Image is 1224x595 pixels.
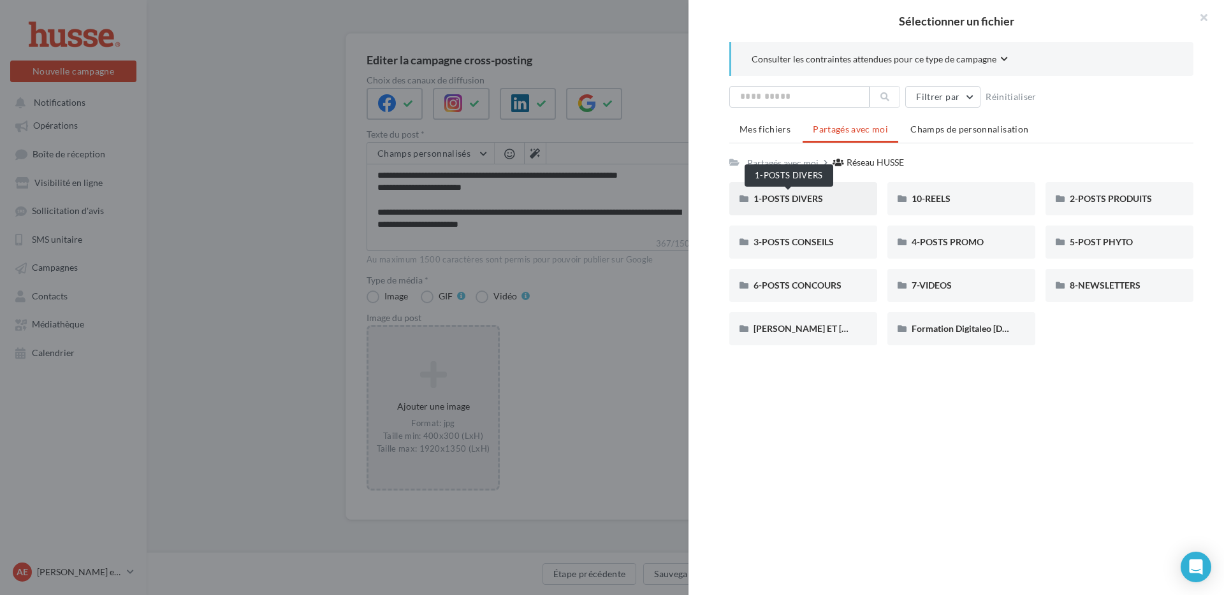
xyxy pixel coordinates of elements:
span: 7-VIDEOS [912,280,952,290]
button: Filtrer par [905,86,980,108]
span: Consulter les contraintes attendues pour ce type de campagne [752,53,996,66]
div: 1-POSTS DIVERS [745,164,833,187]
span: 1-POSTS DIVERS [754,193,823,204]
span: 10-REELS [912,193,951,204]
span: 2-POSTS PRODUITS [1070,193,1152,204]
h2: Sélectionner un fichier [709,15,1204,27]
button: Consulter les contraintes attendues pour ce type de campagne [752,52,1008,68]
div: Partagés avec moi [747,157,819,169]
span: 5-POST PHYTO [1070,236,1133,247]
span: Formation Digitaleo [DATE] [912,323,1021,334]
button: Réinitialiser [980,89,1042,104]
span: Partagés avec moi [813,124,888,134]
span: 6-POSTS CONCOURS [754,280,841,290]
span: 8-NEWSLETTERS [1070,280,1140,290]
span: Champs de personnalisation [910,124,1028,134]
div: Réseau HUSSE [847,156,904,169]
div: Open Intercom Messenger [1181,552,1211,582]
span: Mes fichiers [739,124,790,134]
span: [PERSON_NAME] ET [PERSON_NAME] [754,323,910,334]
span: 4-POSTS PROMO [912,236,984,247]
span: 3-POSTS CONSEILS [754,236,834,247]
